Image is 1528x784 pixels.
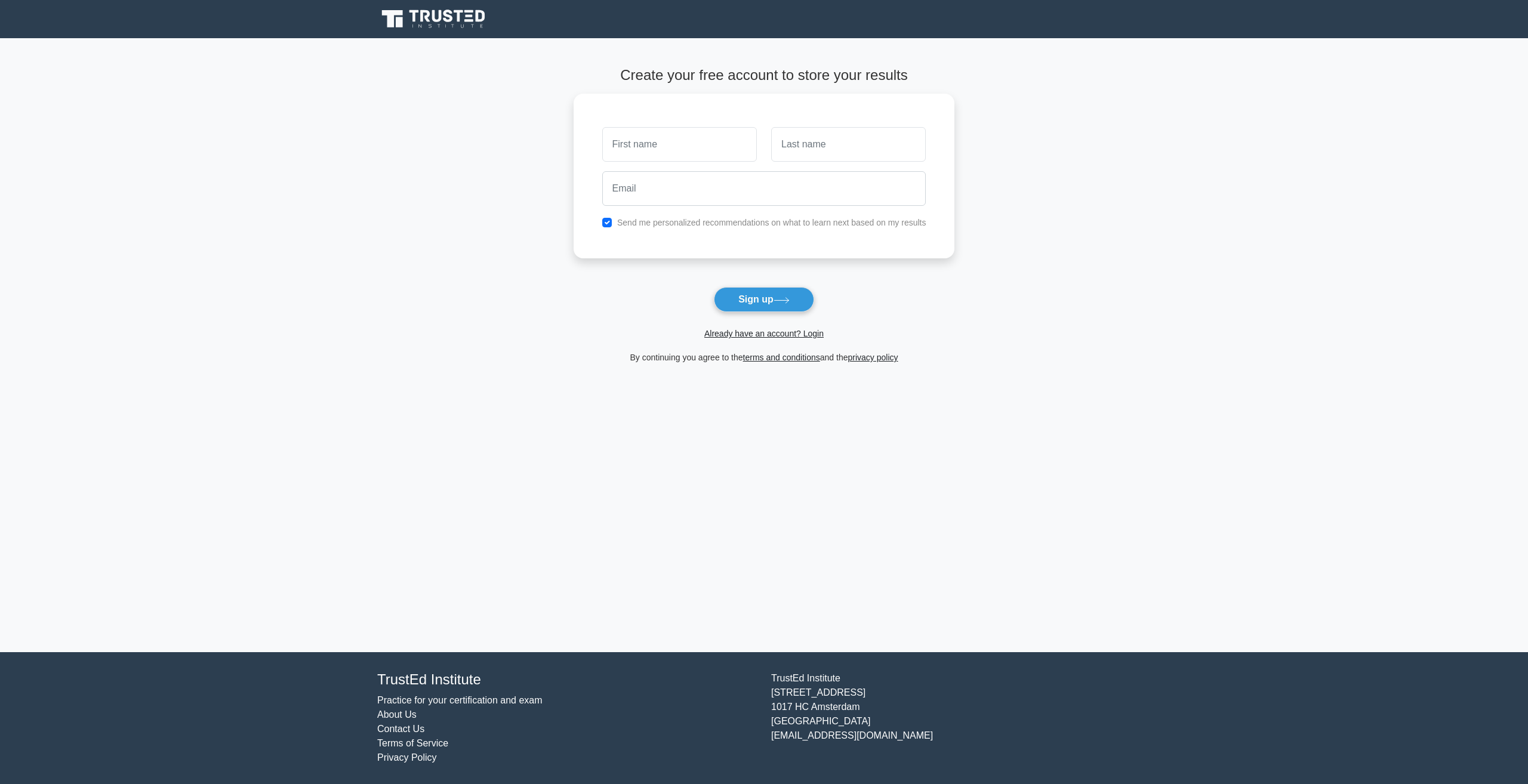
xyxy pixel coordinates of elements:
h4: TrustEd Institute [377,671,757,689]
a: terms and conditions [743,353,820,362]
a: Terms of Service [377,738,448,748]
a: Already have an account? Login [704,329,824,338]
input: Last name [771,127,926,162]
a: privacy policy [848,353,898,362]
div: By continuing you agree to the and the [566,350,962,365]
input: First name [602,127,757,162]
div: TrustEd Institute [STREET_ADDRESS] 1017 HC Amsterdam [GEOGRAPHIC_DATA] [EMAIL_ADDRESS][DOMAIN_NAME] [764,671,1158,765]
label: Send me personalized recommendations on what to learn next based on my results [617,218,926,227]
a: About Us [377,709,417,720]
a: Contact Us [377,724,424,734]
a: Practice for your certification and exam [377,695,543,705]
a: Privacy Policy [377,752,437,763]
button: Sign up [714,287,814,312]
input: Email [602,171,926,206]
h4: Create your free account to store your results [574,67,955,84]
